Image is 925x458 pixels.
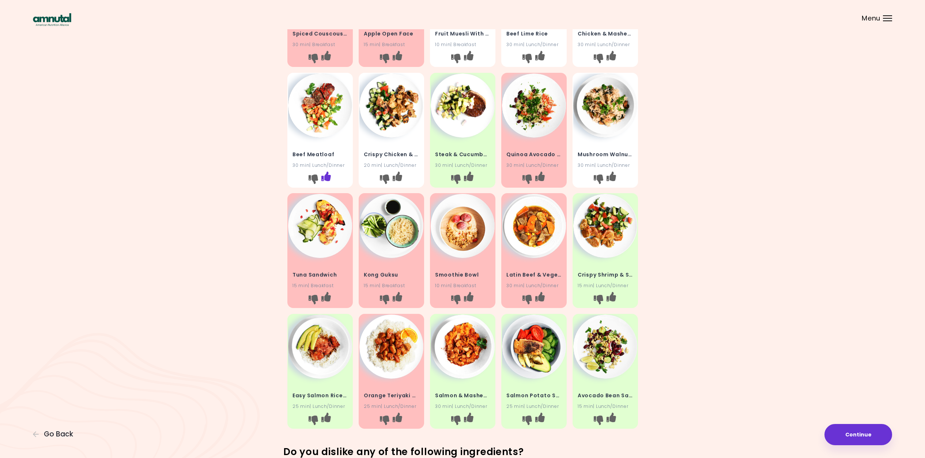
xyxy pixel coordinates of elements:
[391,414,403,426] button: I like this recipe
[462,294,474,305] button: I like this recipe
[534,53,545,64] button: I like this recipe
[521,294,533,305] button: I don't like this recipe
[534,173,545,185] button: I like this recipe
[435,390,490,401] h4: Salmon & Mashed Potatoes
[320,173,332,185] button: I like this recipe
[307,414,319,426] button: I don't like this recipe
[605,414,617,426] button: I like this recipe
[862,15,880,22] span: Menu
[364,28,419,40] h4: Apple Open Face
[578,282,633,289] div: 15 min | Lunch/Dinner
[435,162,490,169] div: 30 min | Lunch/Dinner
[506,28,562,40] h4: Beef Lime Rice
[292,28,348,40] h4: Spiced Couscous Bowl
[435,269,490,281] h4: Smoothie Bowl
[292,269,348,281] h4: Tuna Sandwich
[44,430,73,438] span: Go Back
[364,403,419,410] div: 25 min | Lunch/Dinner
[578,390,633,401] h4: Avocado Bean Salad
[578,269,633,281] h4: Crispy Shrimp & Salad
[450,53,461,64] button: I don't like this recipe
[435,28,490,40] h4: Fruit Muesli With Milk
[506,41,562,48] div: 30 min | Lunch/Dinner
[292,403,348,410] div: 25 min | Lunch/Dinner
[292,149,348,160] h4: Beef Meatloaf
[364,162,419,169] div: 20 min | Lunch/Dinner
[578,162,633,169] div: 30 min | Lunch/Dinner
[592,53,604,64] button: I don't like this recipe
[292,41,348,48] div: 30 min | Breakfast
[292,162,348,169] div: 30 min | Lunch/Dinner
[435,403,490,410] div: 30 min | Lunch/Dinner
[307,294,319,305] button: I don't like this recipe
[506,149,562,160] h4: Quinoa Avocado Salad
[391,53,403,64] button: I like this recipe
[320,53,332,64] button: I like this recipe
[435,41,490,48] div: 10 min | Breakfast
[592,173,604,185] button: I don't like this recipe
[592,414,604,426] button: I don't like this recipe
[462,173,474,185] button: I like this recipe
[506,162,562,169] div: 30 min | Lunch/Dinner
[462,53,474,64] button: I like this recipe
[824,424,892,445] button: Continue
[578,403,633,410] div: 15 min | Lunch/Dinner
[378,173,390,185] button: I don't like this recipe
[364,282,419,289] div: 15 min | Breakfast
[578,41,633,48] div: 30 min | Lunch/Dinner
[391,173,403,185] button: I like this recipe
[391,294,403,305] button: I like this recipe
[307,53,319,64] button: I don't like this recipe
[320,414,332,426] button: I like this recipe
[33,430,77,438] button: Go Back
[378,53,390,64] button: I don't like this recipe
[283,446,642,458] h3: Do you dislike any of the following ingredients?
[578,28,633,40] h4: Chicken & Mashed Potatoes
[450,414,461,426] button: I don't like this recipe
[378,414,390,426] button: I don't like this recipe
[378,294,390,305] button: I don't like this recipe
[435,282,490,289] div: 10 min | Breakfast
[605,294,617,305] button: I like this recipe
[292,282,348,289] div: 15 min | Breakfast
[364,390,419,401] h4: Orange Teriyaki Chicken
[521,173,533,185] button: I don't like this recipe
[506,403,562,410] div: 25 min | Lunch/Dinner
[578,149,633,160] h4: Mushroom Walnut Bowl
[450,173,461,185] button: I don't like this recipe
[364,41,419,48] div: 15 min | Breakfast
[506,269,562,281] h4: Latin Beef & Vegetable Stew
[521,53,533,64] button: I don't like this recipe
[307,173,319,185] button: I don't like this recipe
[364,269,419,281] h4: Kong Guksu
[592,294,604,305] button: I don't like this recipe
[292,390,348,401] h4: Easy Salmon Rice Bowl
[320,294,332,305] button: I like this recipe
[605,53,617,64] button: I like this recipe
[435,149,490,160] h4: Steak & Cucumber Salad
[534,294,545,305] button: I like this recipe
[33,13,71,26] img: AmNutAl
[534,414,545,426] button: I like this recipe
[605,173,617,185] button: I like this recipe
[506,390,562,401] h4: Salmon Potato Salad
[462,414,474,426] button: I like this recipe
[521,414,533,426] button: I don't like this recipe
[450,294,461,305] button: I don't like this recipe
[364,149,419,160] h4: Crispy Chicken & Salad
[506,282,562,289] div: 30 min | Lunch/Dinner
